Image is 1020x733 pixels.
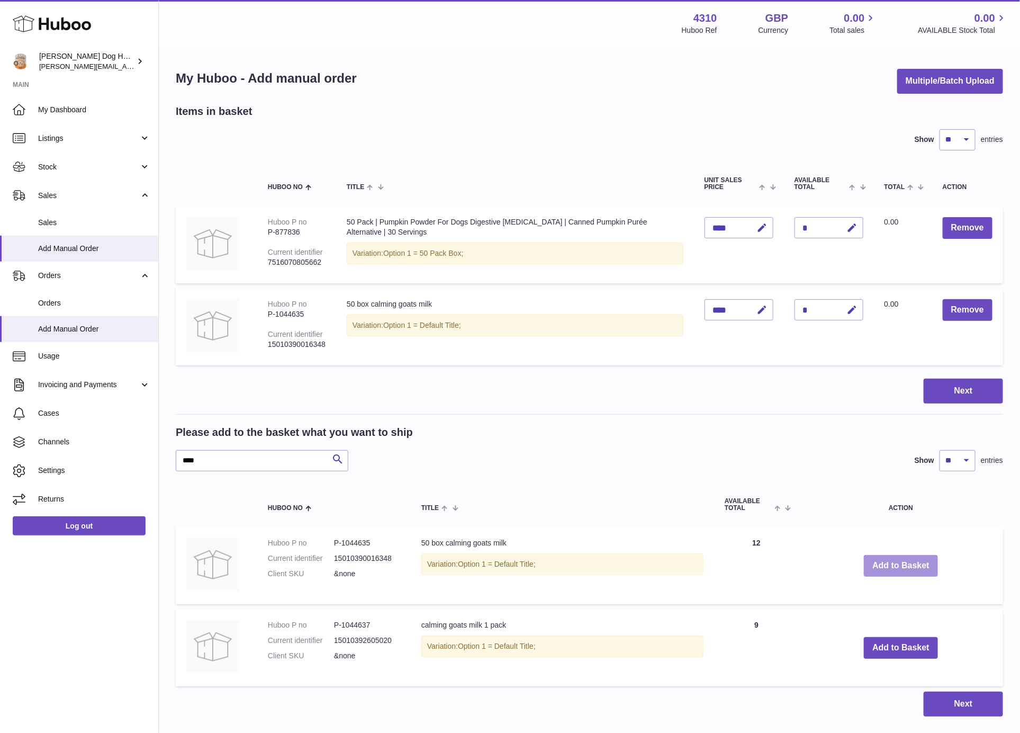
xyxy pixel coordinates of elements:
[38,494,150,504] span: Returns
[268,505,303,512] span: Huboo no
[268,569,334,579] dt: Client SKU
[334,620,400,630] dd: P-1044637
[38,244,150,254] span: Add Manual Order
[884,300,899,308] span: 0.00
[759,25,789,35] div: Currency
[682,25,717,35] div: Huboo Ref
[38,380,139,390] span: Invoicing and Payments
[186,620,239,673] img: calming goats milk 1 pack
[268,339,326,350] div: 15010390016348
[981,135,1003,145] span: entries
[39,51,134,71] div: [PERSON_NAME] Dog House
[38,105,150,115] span: My Dashboard
[714,528,799,604] td: 12
[38,466,150,476] span: Settings
[884,184,905,191] span: Total
[334,651,400,661] dd: &none
[336,207,694,283] td: 50 Pack | Pumpkin Powder For Dogs Digestive [MEDICAL_DATA] | Canned Pumpkin Purée Alternative | 3...
[918,11,1007,35] a: 0.00 AVAILABLE Stock Total
[39,62,212,70] span: [PERSON_NAME][EMAIL_ADDRESS][DOMAIN_NAME]
[915,455,934,466] label: Show
[458,642,536,650] span: Option 1 = Default Title;
[725,498,772,512] span: AVAILABLE Total
[693,11,717,25] strong: 4310
[347,315,683,336] div: Variation:
[943,184,992,191] div: Action
[829,11,877,35] a: 0.00 Total sales
[799,487,1003,522] th: Action
[884,218,899,226] span: 0.00
[918,25,1007,35] span: AVAILABLE Stock Total
[38,351,150,361] span: Usage
[864,555,938,577] button: Add to Basket
[176,70,357,87] h1: My Huboo - Add manual order
[334,553,400,564] dd: 15010390016348
[864,637,938,659] button: Add to Basket
[268,553,334,564] dt: Current identifier
[421,636,703,657] div: Variation:
[38,218,150,228] span: Sales
[924,379,1003,404] button: Next
[13,516,146,535] a: Log out
[334,569,400,579] dd: &none
[268,620,334,630] dt: Huboo P no
[38,133,139,144] span: Listings
[421,553,703,575] div: Variation:
[411,610,714,686] td: calming goats milk 1 pack
[38,324,150,334] span: Add Manual Order
[176,425,413,440] h2: Please add to the basket what you want to ship
[268,636,334,646] dt: Current identifier
[924,692,1003,717] button: Next
[186,538,239,591] img: 50 box calming goats milk
[38,162,139,172] span: Stock
[268,227,326,237] div: P-877836
[943,299,992,321] button: Remove
[705,177,757,191] span: Unit Sales Price
[347,184,364,191] span: Title
[186,217,239,270] img: 50 Pack | Pumpkin Powder For Dogs Digestive Prebiotic | Canned Pumpkin Purée Alternative | 30 Ser...
[458,560,536,568] span: Option 1 = Default Title;
[268,651,334,661] dt: Client SKU
[844,11,865,25] span: 0.00
[268,257,326,267] div: 7516070805662
[714,610,799,686] td: 9
[268,309,326,319] div: P-1044635
[336,289,694,365] td: 50 box calming goats milk
[383,321,461,329] span: Option 1 = Default Title;
[943,217,992,239] button: Remove
[268,538,334,548] dt: Huboo P no
[268,330,323,338] div: Current identifier
[176,104,252,119] h2: Items in basket
[268,184,303,191] span: Huboo no
[383,249,463,257] span: Option 1 = 50 Pack Box;
[38,408,150,418] span: Cases
[268,218,307,226] div: Huboo P no
[334,636,400,646] dd: 15010392605020
[13,53,29,69] img: toby@hackneydoghouse.com
[915,135,934,145] label: Show
[974,11,995,25] span: 0.00
[38,191,139,201] span: Sales
[268,248,323,256] div: Current identifier
[765,11,788,25] strong: GBP
[38,271,139,281] span: Orders
[268,300,307,308] div: Huboo P no
[334,538,400,548] dd: P-1044635
[897,69,1003,94] button: Multiple/Batch Upload
[38,437,150,447] span: Channels
[347,243,683,264] div: Variation:
[829,25,877,35] span: Total sales
[411,528,714,604] td: 50 box calming goats milk
[981,455,1003,466] span: entries
[421,505,439,512] span: Title
[186,299,239,352] img: 50 box calming goats milk
[795,177,847,191] span: AVAILABLE Total
[38,298,150,308] span: Orders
